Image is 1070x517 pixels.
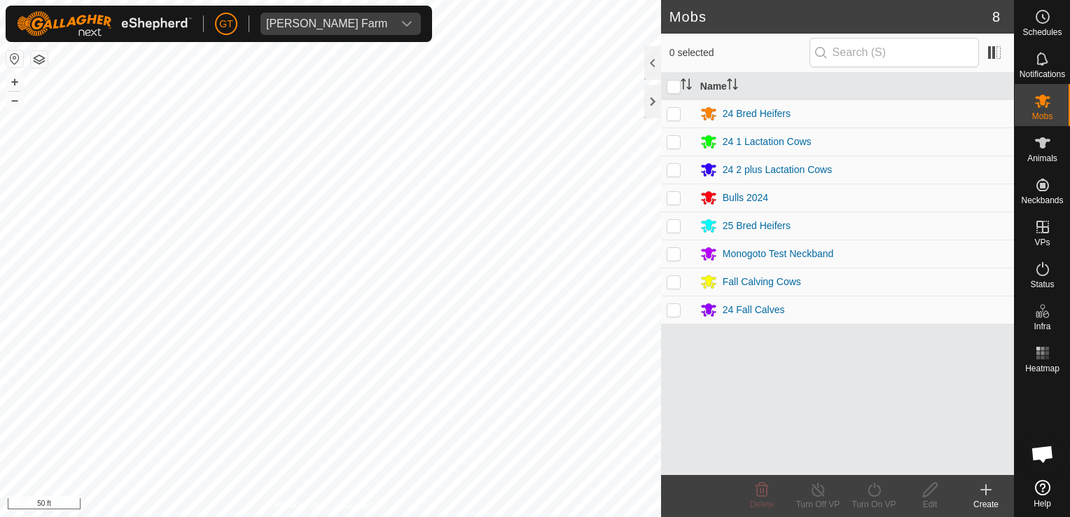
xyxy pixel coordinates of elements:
span: GT [219,17,232,32]
span: Animals [1027,154,1057,163]
div: Turn Off VP [790,498,846,511]
div: [PERSON_NAME] Farm [266,18,387,29]
div: 25 Bred Heifers [723,219,791,233]
h2: Mobs [669,8,992,25]
div: Turn On VP [846,498,902,511]
div: Bulls 2024 [723,191,768,205]
span: Infra [1034,322,1050,331]
span: Status [1030,280,1054,289]
div: Edit [902,498,958,511]
span: Heatmap [1025,364,1059,373]
div: Open chat [1022,433,1064,475]
button: Map Layers [31,51,48,68]
div: Create [958,498,1014,511]
a: Contact Us [345,499,386,511]
p-sorticon: Activate to sort [681,81,692,92]
button: Reset Map [6,50,23,67]
div: Monogoto Test Neckband [723,247,834,261]
input: Search (S) [810,38,979,67]
div: 24 2 plus Lactation Cows [723,163,832,177]
span: Mobs [1032,112,1052,120]
p-sorticon: Activate to sort [727,81,738,92]
img: Gallagher Logo [17,11,192,36]
div: 24 1 Lactation Cows [723,135,812,149]
span: 8 [992,6,1000,27]
span: 0 selected [669,46,810,60]
button: + [6,74,23,90]
span: Notifications [1020,70,1065,78]
span: Delete [750,499,774,509]
div: Fall Calving Cows [723,275,801,289]
th: Name [695,73,1014,100]
div: dropdown trigger [393,13,421,35]
a: Privacy Policy [275,499,328,511]
a: Help [1015,474,1070,513]
div: 24 Fall Calves [723,303,785,317]
span: VPs [1034,238,1050,247]
button: – [6,92,23,109]
div: 24 Bred Heifers [723,106,791,121]
span: Help [1034,499,1051,508]
span: Schedules [1022,28,1062,36]
span: Thoren Farm [260,13,393,35]
span: Neckbands [1021,196,1063,205]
